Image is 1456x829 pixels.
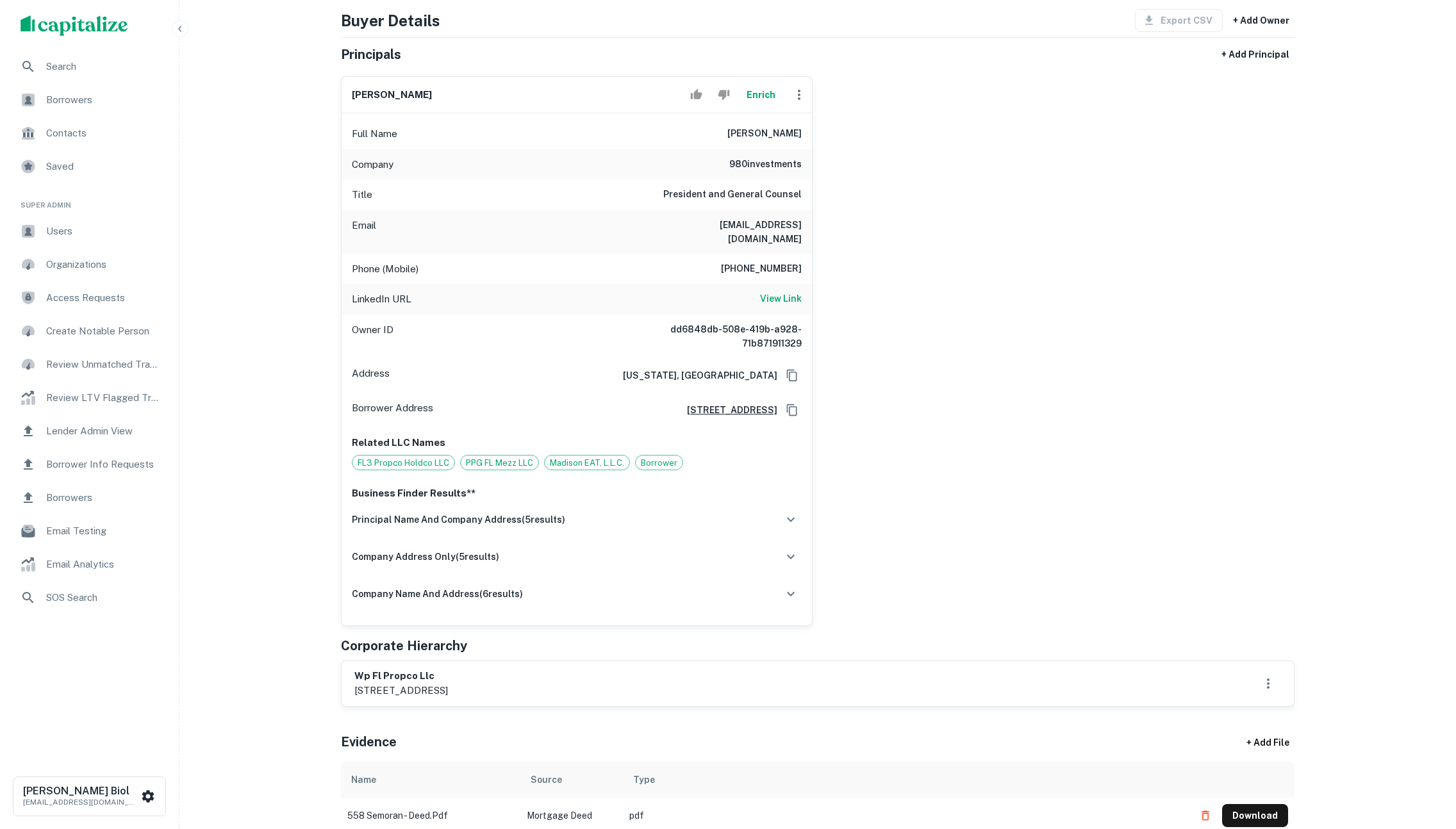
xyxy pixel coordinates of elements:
h5: Evidence [341,732,397,751]
span: Access Requests [46,290,161,306]
p: Related LLC Names [352,435,802,450]
span: Users [46,224,161,239]
span: Email Analytics [46,557,161,572]
a: Review Unmatched Transactions [10,349,169,380]
h6: [PHONE_NUMBER] [721,261,802,277]
h6: View Link [760,291,802,306]
p: Owner ID [352,322,393,350]
a: Search [10,51,169,82]
span: Madison EAT, L.L.C. [545,457,629,470]
span: Search [46,59,161,74]
p: Email [352,218,376,246]
h5: Principals [341,45,401,64]
button: Accept [685,82,707,108]
button: Copy Address [782,400,802,420]
a: Contacts [10,118,169,149]
a: Organizations [10,249,169,280]
span: Create Notable Person [46,324,161,339]
p: Address [352,366,390,385]
p: Business Finder Results** [352,486,802,501]
p: Title [352,187,372,202]
p: [STREET_ADDRESS] [354,683,448,698]
span: Saved [46,159,161,174]
button: Reject [713,82,735,108]
button: [PERSON_NAME] Biol[EMAIL_ADDRESS][DOMAIN_NAME] [13,776,166,816]
p: Borrower Address [352,400,433,420]
h6: company address only ( 5 results) [352,550,499,564]
a: Borrowers [10,85,169,115]
span: Email Testing [46,523,161,539]
span: Contacts [46,126,161,141]
div: Name [351,772,376,787]
span: FL3 Propco Holdco LLC [352,457,454,470]
span: SOS Search [46,590,161,605]
span: Lender Admin View [46,423,161,439]
div: Source [531,772,562,787]
th: Source [520,762,623,798]
a: Create Notable Person [10,316,169,347]
h6: company name and address ( 6 results) [352,587,523,601]
div: Access Requests [10,283,169,313]
h6: President and General Counsel [663,187,802,202]
div: + Add File [1223,731,1312,754]
div: Saved [10,151,169,182]
a: View Link [760,291,802,307]
button: Copy Address [782,366,802,385]
span: Organizations [46,257,161,272]
th: Type [623,762,1187,798]
h5: Corporate Hierarchy [341,636,467,655]
p: Phone (Mobile) [352,261,418,277]
span: Borrower Info Requests [46,457,161,472]
button: Download [1222,804,1288,827]
button: Enrich [740,82,781,108]
h6: [EMAIL_ADDRESS][DOMAIN_NAME] [648,218,802,246]
h6: 980investments [729,157,802,172]
span: Review Unmatched Transactions [46,357,161,372]
h6: principal name and company address ( 5 results) [352,513,565,527]
iframe: Chat Widget [1392,726,1456,788]
a: [STREET_ADDRESS] [677,403,777,417]
a: SOS Search [10,582,169,613]
h6: [PERSON_NAME] [727,126,802,142]
div: Type [633,772,655,787]
a: Borrower Info Requests [10,449,169,480]
h6: wp fl propco llc [354,669,448,684]
p: Company [352,157,393,172]
p: Full Name [352,126,397,142]
span: Borrowers [46,92,161,108]
p: [EMAIL_ADDRESS][DOMAIN_NAME] [23,796,138,808]
a: Review LTV Flagged Transactions [10,382,169,413]
li: Super Admin [10,185,169,216]
a: Users [10,216,169,247]
button: + Add Owner [1228,9,1295,32]
a: Borrowers [10,482,169,513]
h6: dd6848db-508e-419b-a928-71b871911329 [648,322,802,350]
h6: [US_STATE], [GEOGRAPHIC_DATA] [613,368,777,382]
a: Lender Admin View [10,416,169,447]
th: Name [341,762,520,798]
h6: [PERSON_NAME] Biol [23,786,138,796]
a: Email Analytics [10,549,169,580]
span: Review LTV Flagged Transactions [46,390,161,406]
button: + Add Principal [1216,43,1295,66]
span: PPG FL Mezz LLC [461,457,538,470]
h6: [PERSON_NAME] [352,88,432,103]
a: Email Testing [10,516,169,546]
span: Borrowers [46,490,161,505]
span: Borrower [636,457,682,470]
p: LinkedIn URL [352,291,411,307]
